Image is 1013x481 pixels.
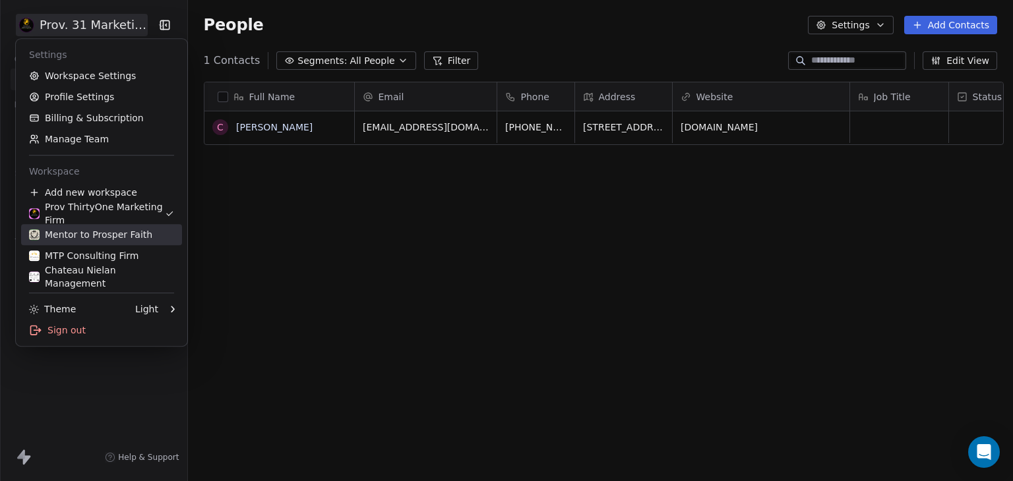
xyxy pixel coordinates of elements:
[21,86,182,107] a: Profile Settings
[21,128,182,150] a: Manage Team
[135,302,158,316] div: Light
[29,200,165,227] div: Prov ThirtyOne Marketing Firm
[21,161,182,182] div: Workspace
[21,65,182,86] a: Workspace Settings
[29,250,40,261] img: MTP%20CF%20Logo.jpg
[21,107,182,128] a: Billing & Subscription
[29,302,76,316] div: Theme
[21,44,182,65] div: Settings
[29,229,40,240] img: MTPFaithWB.JPG
[29,228,152,241] div: Mentor to Prosper Faith
[29,249,138,262] div: MTP Consulting Firm
[29,271,40,282] img: CNM.revised.white.jpg
[29,208,40,219] img: P31MF.Transparent.PNG
[29,264,174,290] div: Chateau Nielan Management
[21,320,182,341] div: Sign out
[21,182,182,203] div: Add new workspace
